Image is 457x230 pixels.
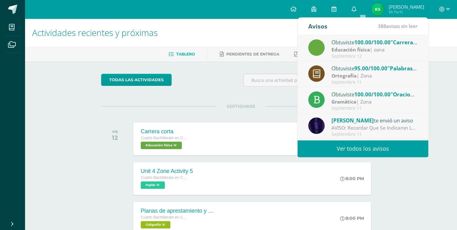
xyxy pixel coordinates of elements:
div: Carrera corta [141,128,187,135]
span: Cuarto Bachillerato en CCLL en Diseño Grafico [141,136,187,140]
a: Ver todos los avisos [297,140,428,157]
span: avisos sin leer [378,23,417,29]
div: Septiembre 11 [331,80,417,85]
div: Obtuviste en [331,38,417,46]
strong: Educación física [331,46,370,53]
span: "Palabras homófonas" [387,65,445,72]
div: | zona [331,46,417,53]
a: Tablero [169,49,195,59]
span: 100.00/100.00 [354,39,391,46]
div: te envió un aviso [331,116,417,124]
div: Septiembre 12 [331,54,417,59]
span: "Carrera corta" [391,39,430,46]
span: Cuarto Bachillerato en CCLL en Diseño Grafico [141,175,187,180]
span: Mi Perfil [388,9,424,15]
input: Busca una actividad próxima aquí... [244,74,381,86]
div: Unit 4 Zone Activity 5 [141,168,193,175]
span: 95.00/100.00 [354,65,387,72]
div: 12 [112,134,118,141]
span: SEPTIEMBRE [217,104,265,109]
span: Actividades recientes y próximas [32,27,158,38]
div: | Zona [331,98,417,105]
span: Caligrafía 'A' [141,221,170,228]
span: [PERSON_NAME] [388,4,424,10]
span: Cuarto Bachillerato en CCLL en Diseño Grafico [141,215,187,219]
span: 100.00/100.00 [354,91,391,98]
div: VIE [112,130,118,134]
a: Pendientes de entrega [220,49,279,59]
img: 0172e5d152198a3cf3588b1bf4349fce.png [371,3,384,15]
div: AVISO: Recordar Que Se Indicaron Las Paginas A Estudiar Para La Actividad De Zona. Tomar En Cuent... [331,124,417,131]
span: [PERSON_NAME] [331,117,374,124]
div: Septiembre 11 [331,132,417,137]
div: 8:00 PM [340,215,364,221]
div: Avisos [308,18,327,35]
span: Pendientes de entrega [226,52,279,56]
div: | Zona [331,72,417,79]
span: Inglés 'A' [141,181,165,189]
img: 31877134f281bf6192abd3481bfb2fdd.png [308,117,325,134]
a: todas las Actividades [101,74,172,86]
a: Entregadas [294,49,328,59]
strong: Gramática [331,98,356,105]
div: Obtuviste en [331,90,417,98]
div: 8:00 PM [340,176,364,181]
span: 388 [378,23,386,29]
strong: Ortografía [331,72,357,79]
span: Educación física 'A' [141,142,182,149]
span: Tablero [176,52,195,56]
div: Septiembre 11 [331,106,417,111]
div: Obtuviste en [331,64,417,72]
div: Planas de aprestamiento y letra T, #6 [141,208,215,214]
